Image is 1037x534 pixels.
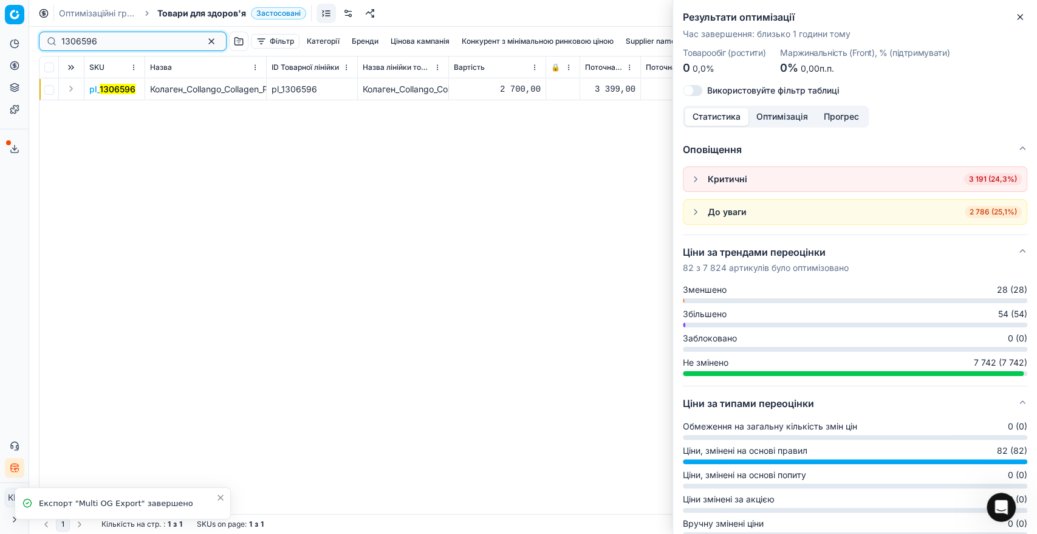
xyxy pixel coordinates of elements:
[179,519,182,529] strong: 1
[39,517,53,532] button: Go to previous page
[780,49,950,57] dt: Маржинальність (Front), % (підтримувати)
[683,284,1027,386] div: Ціни за трендами переоцінки82 з 7 824 артикулів було оптимізовано
[1008,332,1027,344] span: 0 (0)
[168,519,171,529] strong: 1
[454,83,541,95] div: 2 700,00
[1008,420,1027,433] span: 0 (0)
[987,493,1016,522] iframe: Intercom live chat
[683,49,765,57] dt: Товарообіг (ростити)
[683,284,727,296] span: Зменшено
[683,166,1027,234] div: Оповіщення
[59,7,137,19] a: Оптимізаційні групи
[100,84,135,94] mark: 1306596
[683,357,728,369] span: Не змінено
[39,517,87,532] nav: pagination
[683,445,807,457] span: Ціни, змінені на основі правил
[157,7,306,19] span: Товари для здоров'яЗастосовані
[551,63,560,72] span: 🔒
[101,519,161,529] span: Кількість на стр.
[708,206,747,218] div: До уваги
[683,308,727,320] span: Збільшено
[683,245,849,259] h5: Ціни за трендами переоцінки
[347,34,383,49] button: Бренди
[748,108,816,126] button: Оптимізація
[585,63,623,72] span: Поточна ціна
[101,519,182,529] div: :
[683,469,806,481] span: Ціни, змінені на основі попиту
[261,519,264,529] strong: 1
[683,61,690,74] span: 0
[59,7,306,19] nav: breadcrumb
[454,63,485,72] span: Вартість
[708,173,747,185] div: Критичні
[1008,518,1027,530] span: 0 (0)
[816,108,867,126] button: Прогрес
[683,262,849,274] p: 82 з 7 824 артикулів було оптимізовано
[39,498,216,510] div: Експорт "Multi OG Export" завершено
[683,10,1027,24] h2: Результати оптимізації
[197,519,247,529] span: SKUs on page :
[683,518,764,530] span: Вручну змінені ціни
[89,83,135,95] button: pl_1306596
[801,63,834,74] span: 0,00п.п.
[363,83,443,95] div: Колаген_Collango_Collagen_Powder_Strawberry_полуниця_30_саше
[965,206,1022,218] span: 2 786 (25,1%)
[61,35,194,47] input: Пошук по SKU або назві
[646,83,727,95] div: 3 399,00
[585,83,635,95] div: 3 399,00
[157,7,246,19] span: Товари для здоров'я
[89,83,135,95] span: pl_
[621,34,680,49] button: Supplier name
[302,34,344,49] button: Категорії
[683,386,1027,420] button: Ціни за типами переоцінки
[998,308,1027,320] span: 54 (54)
[457,34,618,49] button: Конкурент з мінімальною ринковою ціною
[646,63,714,72] span: Поточна промо ціна
[997,445,1027,457] span: 82 (82)
[249,519,252,529] strong: 1
[56,517,70,532] button: 1
[683,132,1027,166] button: Оповіщення
[683,420,857,433] span: Обмеження на загальну кількість змін цін
[974,357,1027,369] span: 7 742 (7 742)
[72,517,87,532] button: Go to next page
[683,332,737,344] span: Заблоковано
[386,34,454,49] button: Цінова кампанія
[64,81,78,96] button: Expand
[213,490,228,505] button: Close toast
[707,86,840,95] label: Використовуйте фільтр таблиці
[683,28,1027,40] p: Час завершення : близько 1 години тому
[693,63,714,74] span: 0,0%
[997,284,1027,296] span: 28 (28)
[272,83,352,95] div: pl_1306596
[173,519,177,529] strong: з
[255,519,258,529] strong: з
[150,63,172,72] span: Назва
[5,488,24,507] button: КM
[251,34,299,49] button: Фільтр
[1008,469,1027,481] span: 0 (0)
[251,7,306,19] span: Застосовані
[683,235,1027,284] button: Ціни за трендами переоцінки82 з 7 824 артикулів було оптимізовано
[964,173,1022,185] span: 3 191 (24,3%)
[89,63,104,72] span: SKU
[685,108,748,126] button: Статистика
[780,61,798,74] span: 0%
[272,63,339,72] span: ID Товарної лінійки
[683,493,775,505] span: Ціни змінені за акцією
[1008,493,1027,505] span: 0 (0)
[363,63,431,72] span: Назва лінійки товарів
[150,84,422,94] span: Колаген_Collango_Collagen_Powder_Strawberry_полуниця_30_саше
[64,60,78,75] button: Expand all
